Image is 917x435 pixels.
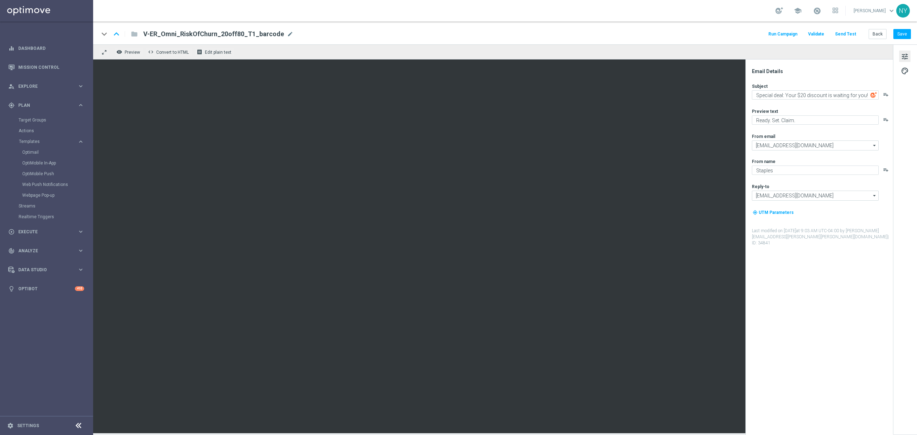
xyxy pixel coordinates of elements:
[834,29,857,39] button: Send Test
[8,248,85,254] button: track_changes Analyze keyboard_arrow_right
[753,210,758,215] i: my_location
[19,203,75,209] a: Streams
[901,66,909,76] span: palette
[17,424,39,428] a: Settings
[752,209,794,216] button: my_location UTM Parameters
[19,128,75,134] a: Actions
[7,422,14,429] i: settings
[853,5,896,16] a: [PERSON_NAME]keyboard_arrow_down
[8,286,15,292] i: lightbulb
[899,65,911,76] button: palette
[8,279,84,298] div: Optibot
[77,83,84,90] i: keyboard_arrow_right
[18,268,77,272] span: Data Studio
[22,168,92,179] div: OptiMobile Push
[870,92,877,98] img: optiGenie.svg
[19,117,75,123] a: Target Groups
[18,39,84,58] a: Dashboard
[901,52,909,61] span: tune
[19,214,75,220] a: Realtime Triggers
[156,50,189,55] span: Convert to HTML
[883,167,889,173] button: playlist_add
[22,192,75,198] a: Webpage Pop-up
[77,266,84,273] i: keyboard_arrow_right
[197,49,202,55] i: receipt
[205,50,231,55] span: Edit plain text
[22,171,75,177] a: OptiMobile Push
[752,191,879,201] input: Select
[116,49,122,55] i: remove_red_eye
[115,47,143,57] button: remove_red_eye Preview
[19,136,92,201] div: Templates
[8,102,85,108] button: gps_fixed Plan keyboard_arrow_right
[22,160,75,166] a: OptiMobile In-App
[18,249,77,253] span: Analyze
[8,267,85,273] button: Data Studio keyboard_arrow_right
[8,45,15,52] i: equalizer
[8,229,15,235] i: play_circle_outline
[759,210,794,215] span: UTM Parameters
[752,68,892,75] div: Email Details
[75,286,84,291] div: +10
[871,191,878,200] i: arrow_drop_down
[871,141,878,150] i: arrow_drop_down
[77,247,84,254] i: keyboard_arrow_right
[883,117,889,123] button: playlist_add
[22,182,75,187] a: Web Push Notifications
[22,179,92,190] div: Web Push Notifications
[18,230,77,234] span: Execute
[111,29,122,39] i: keyboard_arrow_up
[752,140,879,150] input: Select
[18,279,75,298] a: Optibot
[8,64,85,70] button: Mission Control
[22,147,92,158] div: Optimail
[752,184,769,190] label: Reply-to
[287,31,293,37] span: mode_edit
[808,32,824,37] span: Validate
[752,109,778,114] label: Preview text
[8,286,85,292] button: lightbulb Optibot +10
[8,39,84,58] div: Dashboard
[22,190,92,201] div: Webpage Pop-up
[18,84,77,89] span: Explore
[19,139,85,144] button: Templates keyboard_arrow_right
[19,115,92,125] div: Target Groups
[752,134,775,139] label: From email
[19,211,92,222] div: Realtime Triggers
[19,139,77,144] div: Templates
[869,29,887,39] button: Back
[8,229,85,235] button: play_circle_outline Execute keyboard_arrow_right
[899,51,911,62] button: tune
[752,83,768,89] label: Subject
[22,149,75,155] a: Optimail
[18,103,77,107] span: Plan
[883,92,889,97] button: playlist_add
[77,138,84,145] i: keyboard_arrow_right
[896,4,910,18] div: NY
[8,248,77,254] div: Analyze
[807,29,825,39] button: Validate
[767,29,798,39] button: Run Campaign
[19,139,70,144] span: Templates
[146,47,192,57] button: code Convert to HTML
[77,228,84,235] i: keyboard_arrow_right
[794,7,802,15] span: school
[22,158,92,168] div: OptiMobile In-App
[8,83,77,90] div: Explore
[8,102,77,109] div: Plan
[752,159,776,164] label: From name
[8,46,85,51] button: equalizer Dashboard
[8,83,85,89] button: person_search Explore keyboard_arrow_right
[19,125,92,136] div: Actions
[752,228,892,246] label: Last modified on [DATE] at 9:03 AM UTC-04:00 by [PERSON_NAME][EMAIL_ADDRESS][PERSON_NAME][PERSON_...
[143,30,284,38] span: V-ER_Omni_RiskOfChurn_20off80_T1_barcode
[893,29,911,39] button: Save
[195,47,235,57] button: receipt Edit plain text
